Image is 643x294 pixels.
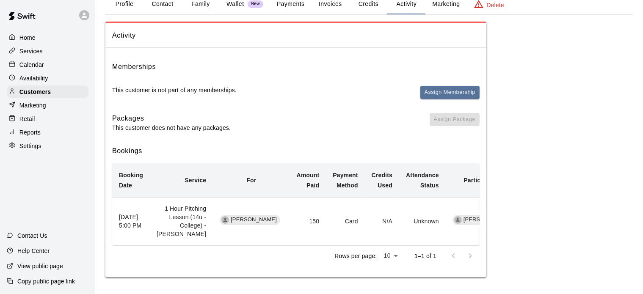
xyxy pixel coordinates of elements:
div: Eli Prell [221,216,229,224]
b: Attendance Status [406,172,439,189]
p: Settings [19,142,41,150]
p: This customer is not part of any memberships. [112,86,237,94]
b: Service [185,177,206,184]
td: 150 [290,197,326,245]
a: Calendar [7,58,88,71]
a: Settings [7,140,88,152]
a: Services [7,45,88,58]
span: [PERSON_NAME] [227,216,280,224]
h6: Bookings [112,146,480,157]
td: Card [326,197,364,245]
button: Assign Membership [420,86,480,99]
a: Home [7,31,88,44]
div: Reid Morgan [454,216,462,224]
span: You don't have any packages [430,113,480,132]
td: N/A [365,197,399,245]
b: For [246,177,256,184]
span: [PERSON_NAME] [460,216,513,224]
a: Availability [7,72,88,85]
div: [PERSON_NAME] [453,215,513,225]
b: Booking Date [119,172,143,189]
p: Rows per page: [334,252,377,260]
p: Customers [19,88,51,96]
p: Retail [19,115,35,123]
span: Activity [112,30,480,41]
span: New [248,1,263,7]
a: Retail [7,113,88,125]
p: Reports [19,128,41,137]
p: Home [19,33,36,42]
div: 10 [380,250,401,262]
p: This customer does not have any packages. [112,124,231,132]
p: Copy public page link [17,277,75,286]
p: Marketing [19,101,46,110]
p: Availability [19,74,48,82]
p: Calendar [19,60,44,69]
th: [DATE] 5:00 PM [112,197,150,245]
b: Participating Staff [464,177,516,184]
td: 1 Hour Pitching Lesson (14u - College) - [PERSON_NAME] [150,197,213,245]
p: Delete [487,1,504,9]
b: Amount Paid [297,172,320,189]
td: Unknown [399,197,446,245]
h6: Memberships [112,61,156,72]
b: Payment Method [333,172,358,189]
table: simple table [112,163,522,245]
a: Reports [7,126,88,139]
p: View public page [17,262,63,270]
p: Help Center [17,247,50,255]
h6: Packages [112,113,231,124]
b: Credits Used [372,172,392,189]
p: Services [19,47,43,55]
p: Contact Us [17,231,47,240]
a: Marketing [7,99,88,112]
p: 1–1 of 1 [414,252,436,260]
a: Customers [7,85,88,98]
